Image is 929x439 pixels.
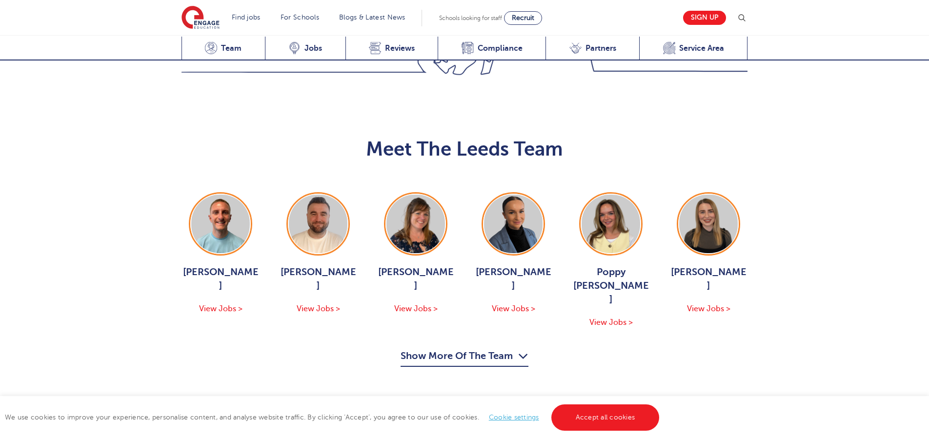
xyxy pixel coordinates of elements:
span: Recruit [512,14,534,21]
span: View Jobs > [394,304,438,313]
span: View Jobs > [297,304,340,313]
span: View Jobs > [492,304,535,313]
a: [PERSON_NAME] View Jobs > [474,192,552,315]
a: Compliance [438,37,545,60]
span: [PERSON_NAME] [279,265,357,293]
span: Team [221,43,242,53]
span: View Jobs > [199,304,242,313]
span: [PERSON_NAME] [474,265,552,293]
a: [PERSON_NAME] View Jobs > [279,192,357,315]
img: Engage Education [182,6,220,30]
a: For Schools [281,14,319,21]
span: Poppy [PERSON_NAME] [572,265,650,306]
a: Sign up [683,11,726,25]
span: Jobs [304,43,322,53]
span: [PERSON_NAME] [182,265,260,293]
span: [PERSON_NAME] [377,265,455,293]
h2: Meet The Leeds Team [182,138,747,161]
a: Service Area [639,37,747,60]
a: Poppy [PERSON_NAME] View Jobs > [572,192,650,329]
span: [PERSON_NAME] [669,265,747,293]
a: Team [182,37,265,60]
span: Schools looking for staff [439,15,502,21]
a: Blogs & Latest News [339,14,405,21]
img: George Dignam [191,195,250,253]
a: Cookie settings [489,414,539,421]
span: View Jobs > [687,304,730,313]
span: Reviews [385,43,415,53]
a: [PERSON_NAME] View Jobs > [669,192,747,315]
span: Partners [586,43,616,53]
span: Compliance [478,43,523,53]
a: Reviews [345,37,438,60]
a: Find jobs [232,14,261,21]
a: Jobs [265,37,345,60]
a: [PERSON_NAME] View Jobs > [182,192,260,315]
a: Partners [545,37,639,60]
a: Recruit [504,11,542,25]
img: Holly Johnson [484,195,543,253]
span: Service Area [679,43,724,53]
button: Show More Of The Team [401,348,528,367]
a: [PERSON_NAME] View Jobs > [377,192,455,315]
span: View Jobs > [589,318,633,327]
img: Chris Rushton [289,195,347,253]
span: We use cookies to improve your experience, personalise content, and analyse website traffic. By c... [5,414,662,421]
img: Joanne Wright [386,195,445,253]
img: Poppy Burnside [582,195,640,253]
img: Layla McCosker [679,195,738,253]
a: Accept all cookies [551,404,660,431]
